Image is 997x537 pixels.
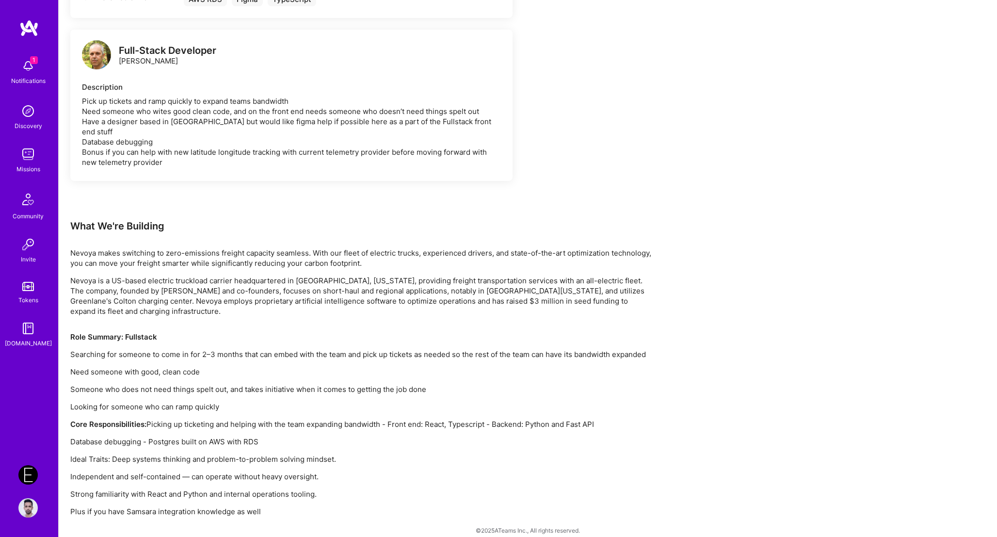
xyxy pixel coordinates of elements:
p: Need someone with good, clean code [70,367,652,377]
div: Community [13,211,44,221]
p: Plus if you have Samsara integration knowledge as well [70,506,652,517]
p: Searching for someone to come in for 2–3 months that can embed with the team and pick up tickets ... [70,349,652,359]
img: tokens [22,282,34,291]
div: Tokens [18,295,38,305]
img: guide book [18,319,38,338]
p: Nevoya is a US-based electric truckload carrier headquartered in [GEOGRAPHIC_DATA], [US_STATE], p... [70,276,652,316]
a: Endeavor: Olympic Engineering -3338OEG275 [16,465,40,485]
img: Endeavor: Olympic Engineering -3338OEG275 [18,465,38,485]
div: Notifications [11,76,46,86]
p: Independent and self-contained — can operate without heavy oversight. [70,472,652,482]
div: [DOMAIN_NAME] [5,338,52,348]
strong: Core Responsibilities: [70,420,146,429]
div: Discovery [15,121,42,131]
img: discovery [18,101,38,121]
p: Someone who does not need things spelt out, and takes initiative when it comes to getting the job... [70,384,652,394]
p: Strong familiarity with React and Python and internal operations tooling. [70,489,652,499]
p: Nevoya makes switching to zero-emissions freight capacity seamless. With our fleet of electric tr... [70,248,652,268]
div: What We're Building [70,220,652,232]
p: Ideal Traits: Deep systems thinking and problem-to-problem solving mindset. [70,454,652,464]
div: Pick up tickets and ramp quickly to expand teams bandwidth Need someone who wites good clean code... [82,96,501,167]
img: teamwork [18,145,38,164]
img: bell [18,56,38,76]
div: [PERSON_NAME] [119,46,216,66]
img: logo [82,40,111,69]
a: User Avatar [16,498,40,518]
img: Community [16,188,40,211]
strong: Role Summary: Fullstack [70,332,157,342]
a: logo [82,40,111,72]
img: logo [19,19,39,37]
img: User Avatar [18,498,38,518]
div: Description [82,82,501,92]
div: Invite [21,254,36,264]
img: Invite [18,235,38,254]
p: Picking up ticketing and helping with the team expanding bandwidth - Front end: React, Typescript... [70,419,652,429]
div: Full-Stack Developer [119,46,216,56]
p: Database debugging - Postgres built on AWS with RDS [70,437,652,447]
p: Looking for someone who can ramp quickly [70,402,652,412]
span: 1 [30,56,38,64]
div: Missions [16,164,40,174]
